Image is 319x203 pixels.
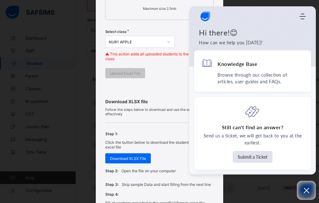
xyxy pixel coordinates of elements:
span: Download XLSX file [105,99,214,104]
p: ⚠ This action adds all uploaded students to the selected class [105,52,214,61]
p: Send us a ticket, we will get back to you at the earliest. [201,132,304,146]
span: Step 4: [105,192,119,197]
span: Select class [105,29,126,34]
span: Follow the steps below to download and use the excel file effectively [105,107,214,116]
button: Open asap [297,181,316,200]
span: Step 1: [105,131,118,136]
p: Open the file on your computer [121,168,176,173]
button: Submit a Ticket [233,151,273,163]
p: Click the button below to download the student bulk create excel file [105,140,214,149]
span: Upload Excel File [110,71,140,76]
small: Maximum size 2.5mb [143,7,176,11]
p: Browse through our collection of articles, user guides and FAQs. [218,72,304,85]
span: Step 3: [105,182,119,187]
img: logo [199,10,212,23]
h4: Knowledge Base [218,60,257,67]
h4: Still can't find an answer? [222,124,284,131]
h1: Hi there!😊 [199,28,306,37]
span: Download XLSX File [110,156,146,161]
span: Company logo [199,10,212,23]
span: Step 2: [105,168,118,173]
p: Skip sample Data and start filling from the next line [122,182,211,187]
div: Modules Menu [298,13,306,20]
p: How can we help you today? [199,39,306,46]
div: Knowledge BaseBrowse through our collection of articles, user guides and FAQs. [194,50,311,92]
div: NUR1 APPLE [109,40,163,44]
